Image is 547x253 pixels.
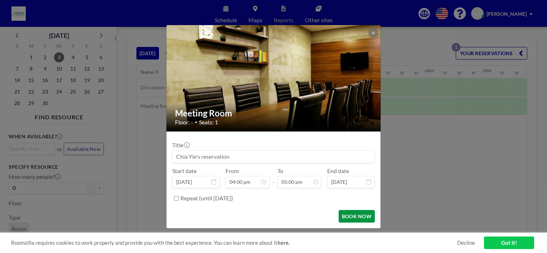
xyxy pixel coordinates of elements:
span: Seats: 1 [199,119,218,126]
label: From [226,167,239,175]
label: To [277,167,283,175]
label: Title [172,142,189,149]
input: Chia Yie's reservation [173,151,374,163]
span: Floor: - [175,119,193,126]
h2: Meeting Room [175,108,373,119]
span: Roomzilla requires cookies to work properly and provide you with the best experience. You can lea... [11,239,457,246]
label: Start date [172,167,197,175]
img: 537.jpg [166,6,381,150]
label: End date [327,167,349,175]
button: BOOK NOW [339,210,375,223]
span: • [195,119,197,125]
span: - [272,170,275,186]
a: here. [277,239,290,246]
label: Repeat (until [DATE]) [180,195,233,202]
a: Got it! [484,237,534,249]
a: Decline [457,239,475,246]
